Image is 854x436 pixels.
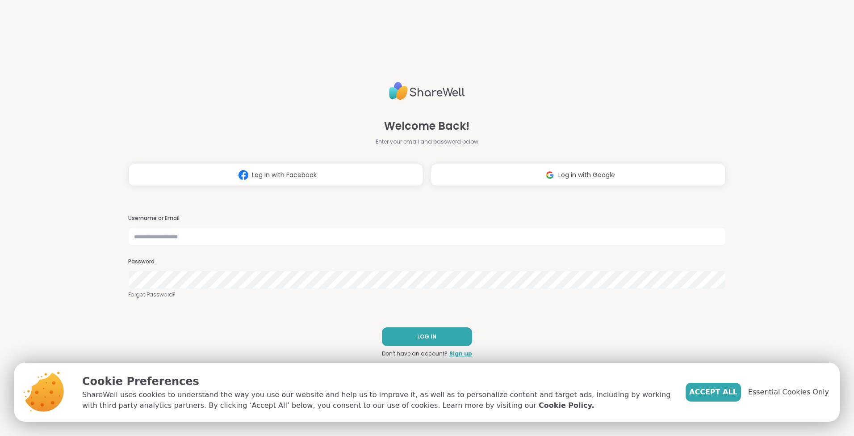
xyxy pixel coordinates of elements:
[82,373,671,389] p: Cookie Preferences
[689,387,737,398] span: Accept All
[431,164,726,186] button: Log in with Google
[541,167,558,183] img: ShareWell Logomark
[382,350,448,358] span: Don't have an account?
[128,215,726,222] h3: Username or Email
[384,118,469,134] span: Welcome Back!
[558,170,615,180] span: Log in with Google
[252,170,317,180] span: Log in with Facebook
[128,164,423,186] button: Log in with Facebook
[382,327,472,346] button: LOG IN
[389,78,465,104] img: ShareWell Logo
[128,291,726,299] a: Forgot Password?
[82,389,671,411] p: ShareWell uses cookies to understand the way you use our website and help us to improve it, as we...
[128,258,726,266] h3: Password
[686,383,741,402] button: Accept All
[417,333,436,341] span: LOG IN
[235,167,252,183] img: ShareWell Logomark
[748,387,829,398] span: Essential Cookies Only
[449,350,472,358] a: Sign up
[376,138,478,146] span: Enter your email and password below
[539,400,594,411] a: Cookie Policy.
